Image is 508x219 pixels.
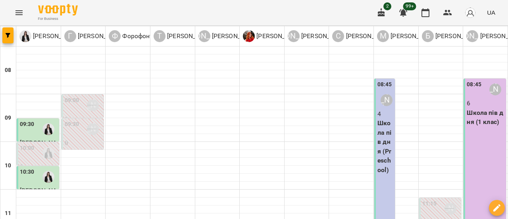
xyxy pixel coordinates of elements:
div: Т [154,30,165,42]
div: Коваленко Аміна [19,30,81,42]
div: Гандрабура Наталя [87,99,99,111]
a: Б [PERSON_NAME] [422,30,483,42]
p: 6 [467,99,504,108]
label: 11:15 [422,200,437,208]
span: [PERSON_NAME] [20,187,57,204]
label: 09:00 [65,96,79,105]
div: [PERSON_NAME] [288,30,300,42]
img: Voopty Logo [38,4,78,16]
div: [PERSON_NAME] [198,30,210,42]
a: Т [PERSON_NAME] [154,30,215,42]
p: [PERSON_NAME] [210,31,260,41]
label: 08:45 [467,80,481,89]
div: Курченко Олександра [198,30,260,42]
div: Мінакова Олена [381,94,393,106]
a: М [PERSON_NAME] [377,30,439,42]
p: [PERSON_NAME] [344,31,394,41]
label: 09:30 [20,120,35,129]
span: For Business [38,16,78,21]
label: 10:00 [20,144,35,153]
div: Б [422,30,434,42]
p: 4 [377,109,393,119]
div: М [377,30,389,42]
div: Форофонтова Олена [109,30,184,42]
h6: 09 [5,114,11,122]
label: 08:45 [377,80,392,89]
h6: 10 [5,161,11,170]
button: Menu [10,3,29,22]
div: Г [64,30,76,42]
h6: 11 [5,209,11,218]
p: [PERSON_NAME] [389,31,439,41]
p: Музика ([PERSON_NAME]) [65,148,102,176]
a: К [PERSON_NAME] [19,30,81,42]
p: 0 [20,162,58,172]
p: [PERSON_NAME] [76,31,126,41]
p: [PERSON_NAME] [31,31,81,41]
a: [PERSON_NAME] [PERSON_NAME] [198,30,260,42]
a: Ш [PERSON_NAME] [243,30,304,42]
img: К [19,30,31,42]
img: Коваленко Аміна [42,171,54,183]
p: 0 [65,114,102,124]
img: avatar_s.png [465,7,476,18]
p: [PERSON_NAME] [300,31,349,41]
img: Ш [243,30,255,42]
a: Г [PERSON_NAME] [64,30,126,42]
span: 2 [383,2,391,10]
div: С [332,30,344,42]
span: UA [487,8,495,17]
a: [PERSON_NAME] [PERSON_NAME] [288,30,349,42]
p: [PERSON_NAME] [255,31,304,41]
p: Школа пів дня (1 клас) [467,108,504,127]
p: 0 [65,138,102,148]
p: Форофонтова Олена [121,31,184,41]
a: Ф Форофонтова Олена [109,30,184,42]
div: Білошицька Діана [444,203,456,215]
button: UA [484,5,498,20]
p: [PERSON_NAME] [165,31,215,41]
div: Гандрабура Наталя [87,123,99,135]
a: С [PERSON_NAME] [332,30,394,42]
p: Школа пів дня (Preschool) [377,118,393,174]
label: 10:30 [20,168,35,176]
img: Коваленко Аміна [42,147,54,159]
p: [PERSON_NAME] [434,31,483,41]
div: Гандрабура Наталя [64,30,126,42]
h6: 08 [5,66,11,75]
span: 99+ [403,2,416,10]
span: [PERSON_NAME] [20,139,57,156]
div: Собченко Катерина [332,30,394,42]
div: [PERSON_NAME] [466,30,478,42]
div: Ф [109,30,121,42]
label: 09:30 [65,120,79,129]
div: Шуйська Ольга [243,30,304,42]
div: Ануфрієва Ксенія [489,83,501,95]
img: Коваленко Аміна [42,123,54,135]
